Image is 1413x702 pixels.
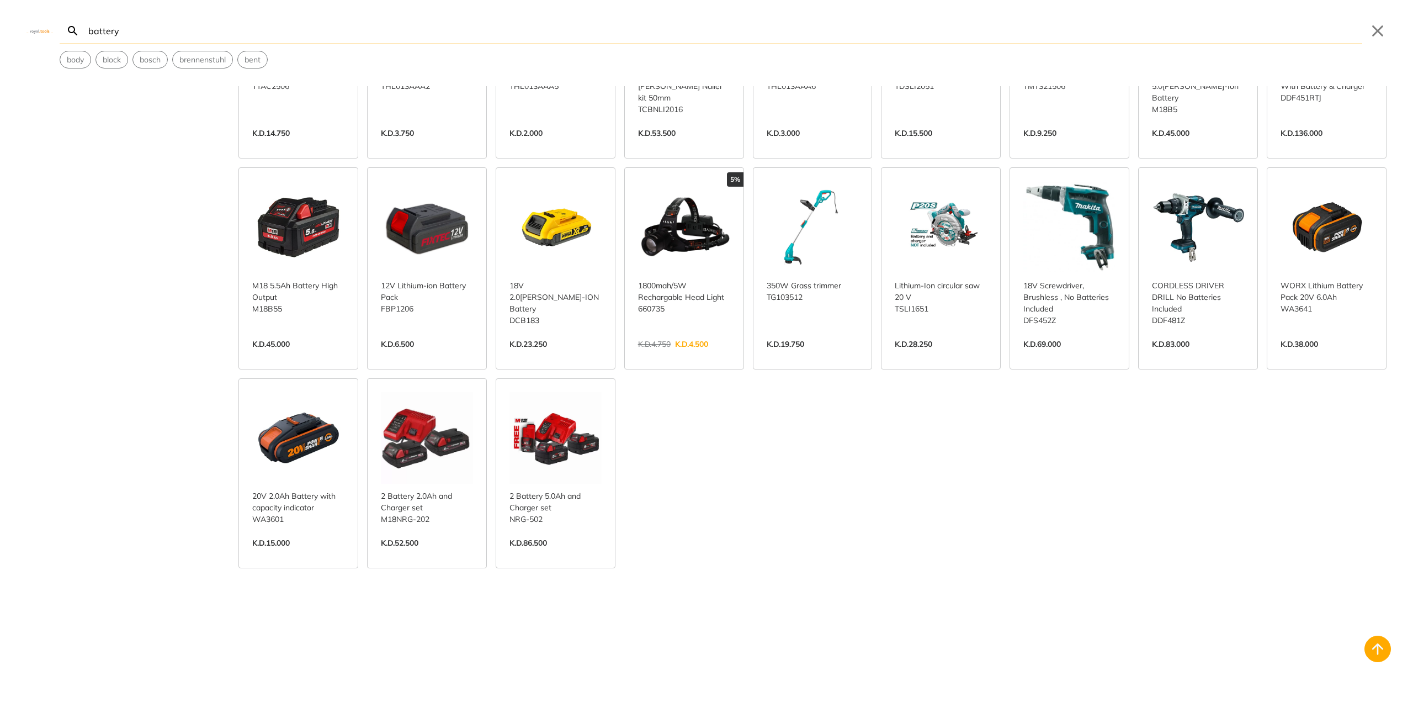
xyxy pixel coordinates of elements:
div: Suggestion: block [95,51,128,68]
span: bent [245,54,261,66]
img: Close [26,28,53,33]
button: Back to top [1364,636,1391,662]
div: Suggestion: bosch [132,51,168,68]
button: Select suggestion: brennenstuhl [173,51,232,68]
div: Suggestion: brennenstuhl [172,51,233,68]
button: Select suggestion: bosch [133,51,167,68]
span: bosch [140,54,161,66]
button: Select suggestion: body [60,51,91,68]
button: Select suggestion: block [96,51,128,68]
div: Suggestion: body [60,51,91,68]
input: Search… [86,18,1362,44]
button: Select suggestion: bent [238,51,267,68]
div: Suggestion: bent [237,51,268,68]
span: body [67,54,84,66]
span: brennenstuhl [179,54,226,66]
svg: Back to top [1369,640,1387,658]
div: 5% [727,172,743,187]
button: Close [1369,22,1387,40]
span: block [103,54,121,66]
svg: Search [66,24,79,38]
